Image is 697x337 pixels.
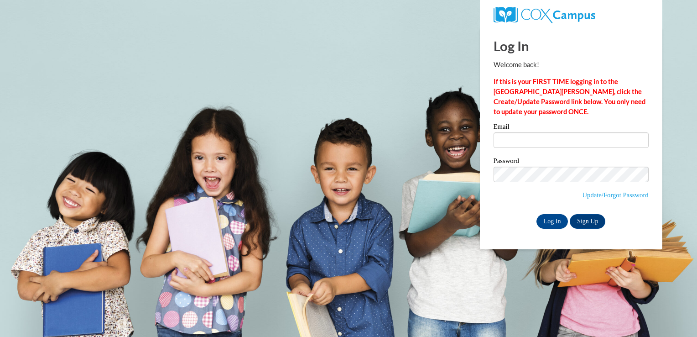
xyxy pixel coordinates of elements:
strong: If this is your FIRST TIME logging in to the [GEOGRAPHIC_DATA][PERSON_NAME], click the Create/Upd... [494,78,645,116]
h1: Log In [494,37,649,55]
img: COX Campus [494,7,595,23]
a: COX Campus [494,11,595,18]
input: Log In [536,214,568,229]
a: Update/Forgot Password [583,191,649,199]
p: Welcome back! [494,60,649,70]
label: Email [494,123,649,132]
label: Password [494,158,649,167]
a: Sign Up [570,214,605,229]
